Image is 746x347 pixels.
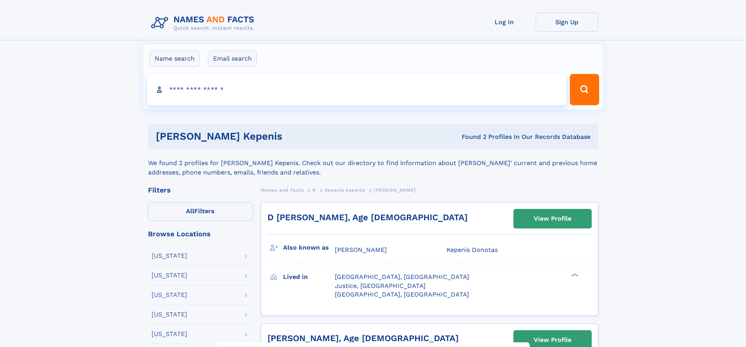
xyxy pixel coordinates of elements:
span: Kepanis kepenis [325,187,365,193]
span: Justice, [GEOGRAPHIC_DATA] [335,282,426,289]
a: K [312,185,316,195]
a: D [PERSON_NAME], Age [DEMOGRAPHIC_DATA] [267,212,468,222]
div: We found 2 profiles for [PERSON_NAME] Kepenis. Check out our directory to find information about ... [148,149,598,177]
div: [US_STATE] [152,331,187,337]
span: [GEOGRAPHIC_DATA], [GEOGRAPHIC_DATA] [335,273,469,280]
a: View Profile [514,209,591,228]
button: Search Button [570,74,599,105]
a: Kepanis kepenis [325,185,365,195]
div: View Profile [534,210,571,228]
span: [PERSON_NAME] [335,246,387,254]
div: ❯ [569,273,579,278]
span: Kepenis Donotas [446,246,498,254]
label: Filters [148,202,253,221]
div: [US_STATE] [152,253,187,259]
h3: Lived in [283,270,335,284]
a: [PERSON_NAME], Age [DEMOGRAPHIC_DATA] [267,333,459,343]
div: Filters [148,187,253,194]
a: Sign Up [536,13,598,32]
div: [US_STATE] [152,292,187,298]
a: Names and Facts [261,185,304,195]
label: Email search [208,50,257,67]
div: Found 2 Profiles In Our Records Database [372,133,591,141]
div: [US_STATE] [152,272,187,279]
h1: [PERSON_NAME] Kepenis [156,131,372,141]
label: Name search [150,50,200,67]
span: All [186,207,194,215]
h3: Also known as [283,241,335,254]
span: [PERSON_NAME] [374,187,416,193]
span: K [312,187,316,193]
span: [GEOGRAPHIC_DATA], [GEOGRAPHIC_DATA] [335,291,469,298]
img: Logo Names and Facts [148,13,261,34]
div: [US_STATE] [152,311,187,318]
div: Browse Locations [148,230,253,237]
input: search input [147,74,567,105]
a: Log In [473,13,536,32]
